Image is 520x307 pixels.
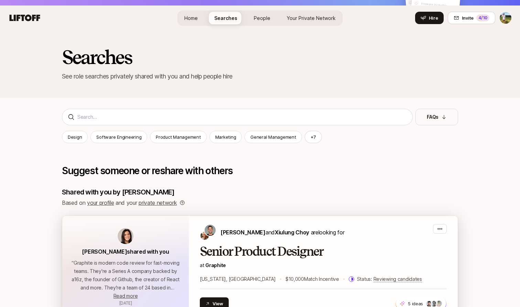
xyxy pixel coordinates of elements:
a: private network [139,199,177,206]
img: 7bf30482_e1a5_47b4_9e0f_fc49ddd24bf6.jpg [426,300,432,307]
span: and [266,229,309,236]
p: See role searches privately shared with you and help people hire [62,72,458,81]
img: avatar-url [118,228,133,244]
a: your profile [87,199,114,206]
p: $10,000 Match Incentive [285,275,339,283]
span: Invite [462,14,474,21]
span: Xiulung Choy [275,229,309,236]
p: Shared with you by [PERSON_NAME] [62,187,458,197]
p: Product Management [156,134,201,140]
a: Graphite [205,262,226,268]
img: Tyler Kieft [500,12,511,24]
img: 33f207b1_b18a_494d_993f_6cda6c0df701.jpg [431,300,437,307]
p: Based on and your [62,198,177,207]
button: Hire [415,12,444,24]
p: FAQs [427,113,438,121]
a: Your Private Network [281,12,341,24]
a: Home [179,12,203,24]
span: Hire [429,14,438,21]
span: Searches [214,15,237,21]
button: Tyler Kieft [499,12,512,24]
span: [PERSON_NAME] [220,229,266,236]
span: Read more [113,293,138,299]
input: Search... [77,113,407,121]
p: Someone incredible [421,1,458,9]
img: Tomas Reimers [205,225,216,236]
p: “ Graphite is modern code review for fast-moving teams. They're a Series A company backed by a16z... [71,259,181,292]
p: at [200,261,447,269]
p: Status: [357,275,422,283]
p: are looking for [220,228,344,237]
span: Reviewing candidates [373,276,422,282]
h2: Searches [62,47,132,67]
p: Design [68,134,82,140]
p: Suggest someone or reshare with others [62,165,458,176]
span: [PERSON_NAME] shared with you [82,248,169,255]
span: Home [184,15,198,21]
span: Your Private Network [287,15,336,21]
span: October 1, 2024 10:07am [119,300,132,306]
h2: Senior Product Designer [200,245,447,258]
p: Marketing [215,134,236,140]
span: People [254,15,270,21]
a: Searches [209,12,243,24]
p: Software Engineering [96,134,141,140]
p: 5 ideas [408,300,423,307]
button: +7 [305,131,322,143]
img: Xiulung Choy [201,232,209,240]
p: [US_STATE], [GEOGRAPHIC_DATA] [200,275,276,283]
a: People [248,12,276,24]
button: Read more [113,292,138,300]
img: ACg8ocKhcGRvChYzWN2dihFRyxedT7mU-5ndcsMXykEoNcm4V62MVdan=s160-c [436,300,442,307]
button: FAQs [415,109,458,125]
div: 4 /10 [476,14,489,21]
p: General Management [250,134,296,140]
button: Invite4/10 [448,12,495,24]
